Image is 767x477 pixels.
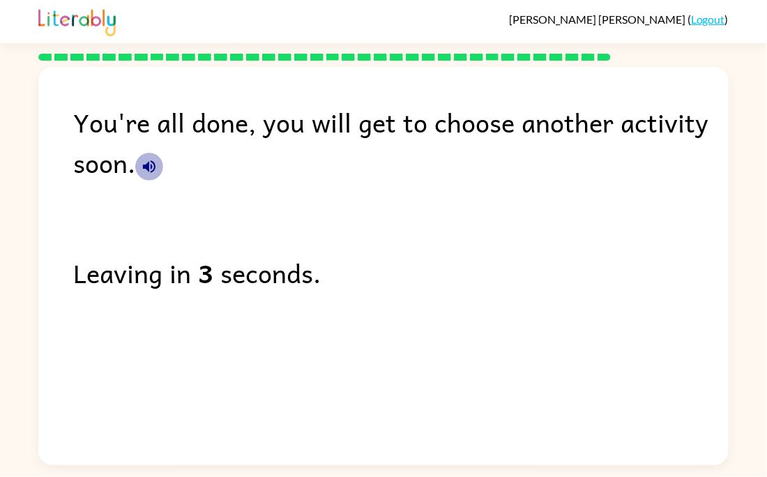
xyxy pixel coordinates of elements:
[198,252,213,293] b: 3
[73,252,729,293] div: Leaving in seconds.
[73,102,729,183] div: You're all done, you will get to choose another activity soon.
[509,13,729,26] div: ( )
[691,13,725,26] a: Logout
[38,6,116,36] img: Literably
[509,13,688,26] span: [PERSON_NAME] [PERSON_NAME]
